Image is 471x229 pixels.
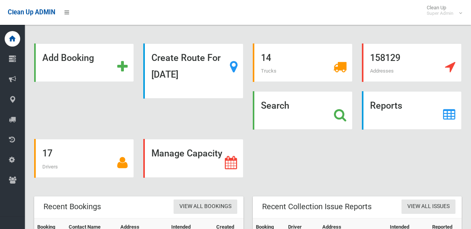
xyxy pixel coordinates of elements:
[423,5,461,16] span: Clean Up
[151,52,221,80] strong: Create Route For [DATE]
[427,10,454,16] small: Super Admin
[143,43,243,99] a: Create Route For [DATE]
[42,52,94,63] strong: Add Booking
[174,200,237,214] a: View All Bookings
[370,68,394,74] span: Addresses
[253,199,381,214] header: Recent Collection Issue Reports
[143,139,243,177] a: Manage Capacity
[8,9,55,16] span: Clean Up ADMIN
[42,164,58,170] span: Drivers
[34,199,110,214] header: Recent Bookings
[34,43,134,82] a: Add Booking
[370,100,402,111] strong: Reports
[42,148,52,159] strong: 17
[362,91,462,130] a: Reports
[370,52,400,63] strong: 158129
[261,68,276,74] span: Trucks
[34,139,134,177] a: 17 Drivers
[253,43,353,82] a: 14 Trucks
[261,52,271,63] strong: 14
[362,43,462,82] a: 158129 Addresses
[151,148,222,159] strong: Manage Capacity
[261,100,289,111] strong: Search
[253,91,353,130] a: Search
[401,200,455,214] a: View All Issues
